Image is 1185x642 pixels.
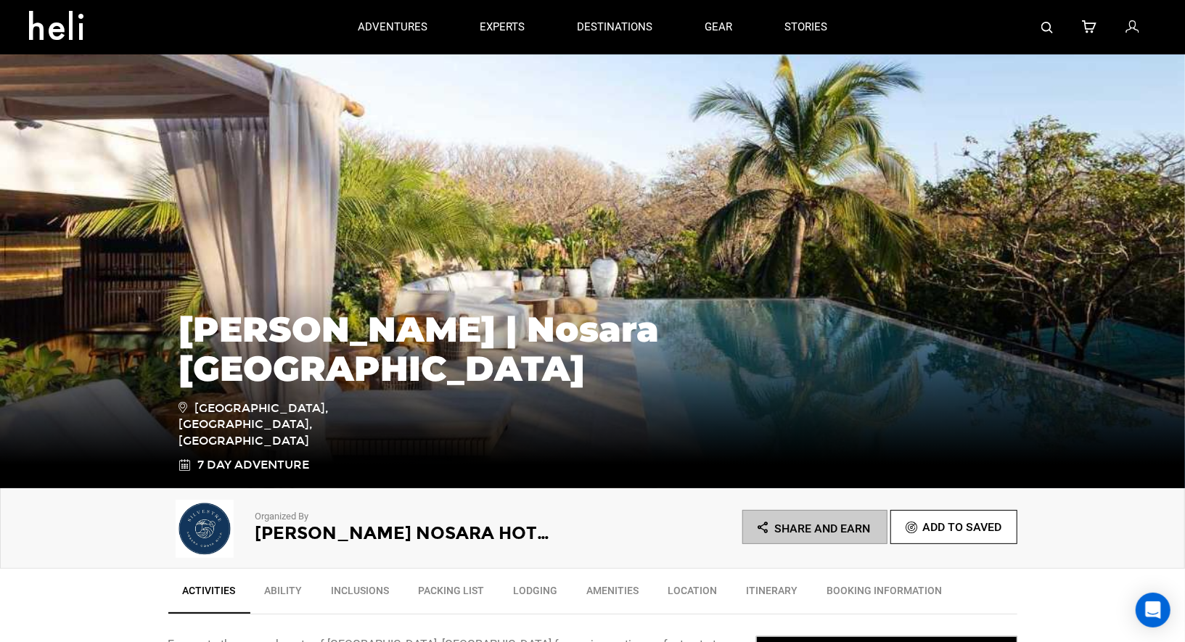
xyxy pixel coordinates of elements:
div: Open Intercom Messenger [1136,593,1170,627]
a: Ability [250,576,317,612]
a: Activities [168,576,250,614]
img: f62df2dec1807a6ab12c884446e39582.png [168,500,241,558]
h1: [PERSON_NAME] | Nosara [GEOGRAPHIC_DATA] [179,310,1006,388]
span: [GEOGRAPHIC_DATA], [GEOGRAPHIC_DATA], [GEOGRAPHIC_DATA] [179,399,386,450]
a: Inclusions [317,576,404,612]
a: Itinerary [732,576,813,612]
p: adventures [358,20,427,35]
a: Packing List [404,576,499,612]
span: 7 Day Adventure [198,457,310,474]
p: destinations [577,20,652,35]
p: experts [480,20,525,35]
span: Add To Saved [923,520,1002,534]
a: Amenities [573,576,654,612]
a: Location [654,576,732,612]
img: search-bar-icon.svg [1041,22,1053,33]
h2: [PERSON_NAME] Nosara Hotel & Residencies [255,524,553,543]
a: BOOKING INFORMATION [813,576,957,612]
a: Lodging [499,576,573,612]
p: Organized By [255,510,553,524]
